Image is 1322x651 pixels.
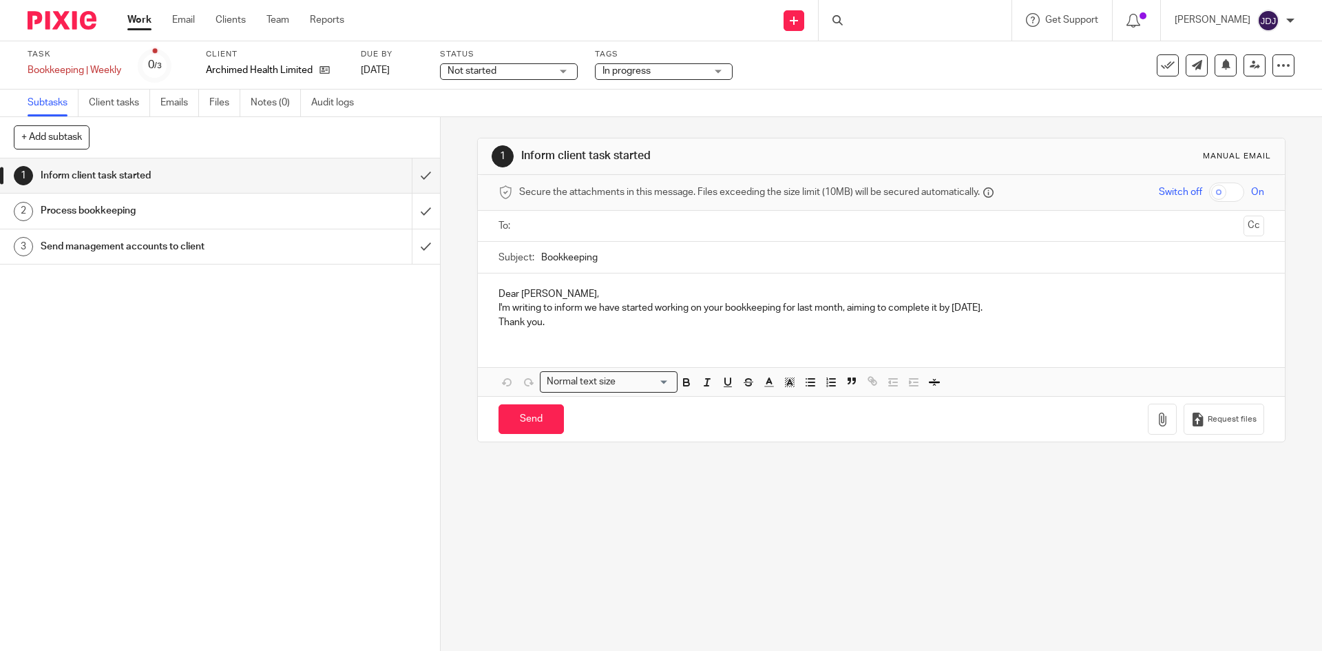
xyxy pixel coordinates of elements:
[89,90,150,116] a: Client tasks
[499,301,1263,315] p: I'm writing to inform we have started working on your bookkeeping for last month, aiming to compl...
[620,375,669,389] input: Search for option
[28,49,121,60] label: Task
[209,90,240,116] a: Files
[440,49,578,60] label: Status
[1045,15,1098,25] span: Get Support
[154,62,162,70] small: /3
[28,11,96,30] img: Pixie
[206,63,313,77] p: Archimed Health Limited
[311,90,364,116] a: Audit logs
[14,237,33,256] div: 3
[266,13,289,27] a: Team
[1244,216,1264,236] button: Cc
[1175,13,1250,27] p: [PERSON_NAME]
[540,371,678,393] div: Search for option
[602,66,651,76] span: In progress
[14,125,90,149] button: + Add subtask
[492,145,514,167] div: 1
[595,49,733,60] label: Tags
[361,65,390,75] span: [DATE]
[14,202,33,221] div: 2
[1251,185,1264,199] span: On
[1203,151,1271,162] div: Manual email
[499,251,534,265] label: Subject:
[127,13,151,27] a: Work
[543,375,618,389] span: Normal text size
[1184,404,1263,435] button: Request files
[1257,10,1279,32] img: svg%3E
[310,13,344,27] a: Reports
[160,90,199,116] a: Emails
[499,404,564,434] input: Send
[519,185,980,199] span: Secure the attachments in this message. Files exceeding the size limit (10MB) will be secured aut...
[41,165,279,186] h1: Inform client task started
[499,316,1263,329] p: Thank you.
[1208,414,1257,425] span: Request files
[448,66,496,76] span: Not started
[251,90,301,116] a: Notes (0)
[28,63,121,77] div: Bookkeeping | Weekly
[361,49,423,60] label: Due by
[499,287,1263,301] p: Dear [PERSON_NAME],
[172,13,195,27] a: Email
[28,90,78,116] a: Subtasks
[206,49,344,60] label: Client
[41,236,279,257] h1: Send management accounts to client
[14,166,33,185] div: 1
[216,13,246,27] a: Clients
[148,57,162,73] div: 0
[41,200,279,221] h1: Process bookkeeping
[521,149,911,163] h1: Inform client task started
[1159,185,1202,199] span: Switch off
[499,219,514,233] label: To:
